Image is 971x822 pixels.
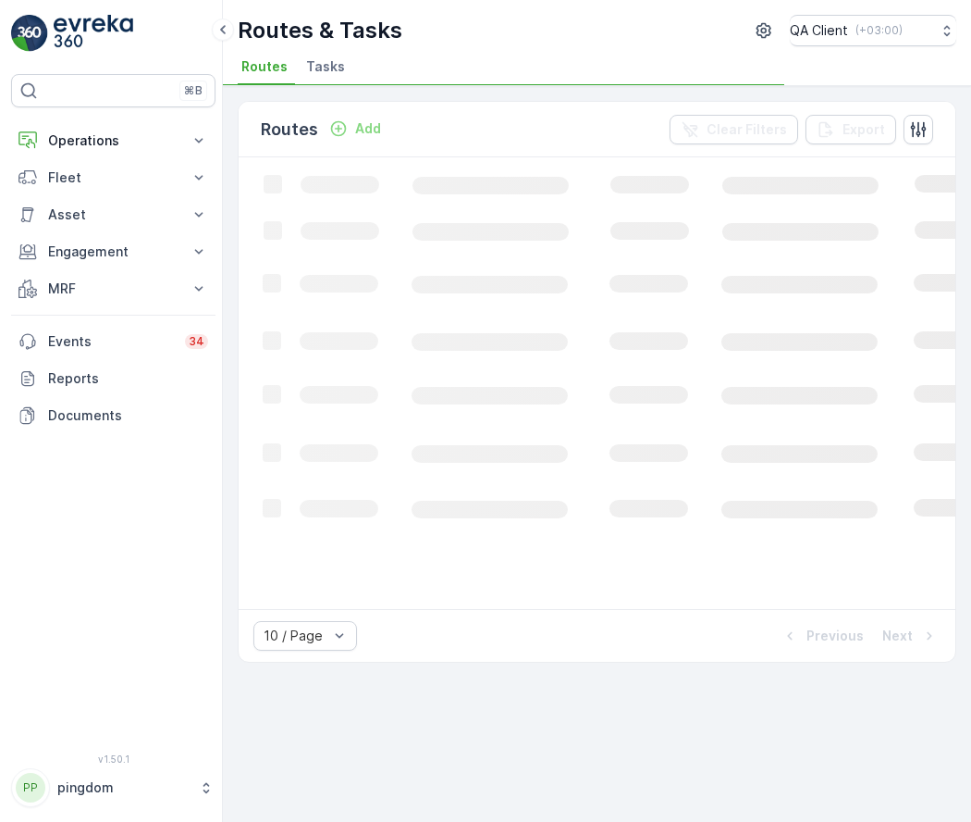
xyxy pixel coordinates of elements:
p: Export [842,120,885,139]
a: Events34 [11,323,215,360]
button: Operations [11,122,215,159]
p: Routes & Tasks [238,16,402,45]
button: Clear Filters [670,115,798,144]
p: ( +03:00 ) [855,23,903,38]
p: Events [48,332,174,351]
div: PP [16,773,45,803]
p: Engagement [48,243,178,261]
p: ⌘B [184,83,203,98]
p: Fleet [48,168,178,187]
p: Operations [48,131,178,150]
button: Export [805,115,896,144]
img: logo_light-DOdMpM7g.png [54,15,133,52]
button: Next [880,625,940,647]
p: QA Client [790,21,848,40]
p: Asset [48,205,178,224]
span: v 1.50.1 [11,753,215,765]
p: MRF [48,280,178,298]
p: Routes [261,117,318,143]
button: Add [322,118,388,140]
a: Reports [11,360,215,397]
p: 34 [189,334,204,349]
p: pingdom [57,778,190,797]
a: Documents [11,397,215,434]
button: Previous [779,625,866,647]
p: Previous [806,627,864,645]
button: QA Client(+03:00) [790,15,956,46]
button: Asset [11,196,215,233]
button: PPpingdom [11,768,215,807]
p: Add [355,119,381,138]
button: Fleet [11,159,215,196]
button: Engagement [11,233,215,270]
p: Documents [48,406,208,425]
p: Clear Filters [707,120,787,139]
button: MRF [11,270,215,307]
span: Routes [241,57,288,76]
span: Tasks [306,57,345,76]
img: logo [11,15,48,52]
p: Reports [48,369,208,388]
p: Next [882,627,913,645]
